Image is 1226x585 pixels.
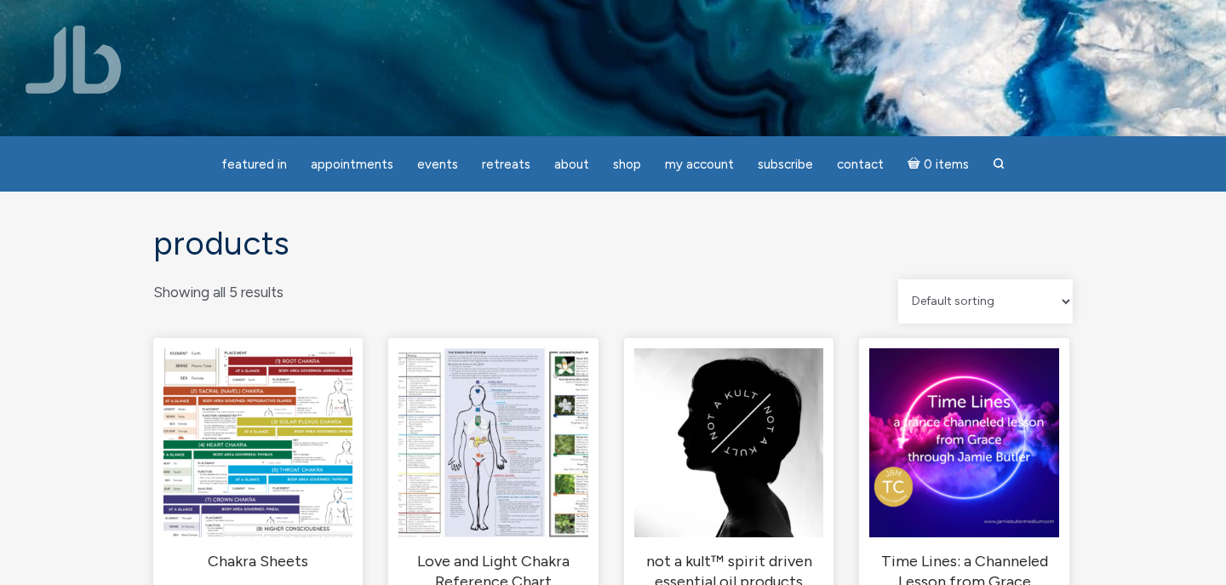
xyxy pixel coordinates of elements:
[544,148,599,181] a: About
[758,157,813,172] span: Subscribe
[665,157,734,172] span: My Account
[898,279,1073,324] select: Shop order
[634,348,823,537] img: not a kult™ spirit driven essential oil products
[407,148,468,181] a: Events
[398,348,587,537] img: Love and Light Chakra Reference Chart
[924,158,969,171] span: 0 items
[211,148,297,181] a: featured in
[748,148,823,181] a: Subscribe
[482,157,530,172] span: Retreats
[827,148,894,181] a: Contact
[554,157,589,172] span: About
[472,148,541,181] a: Retreats
[163,552,352,572] h2: Chakra Sheets
[153,279,284,306] p: Showing all 5 results
[837,157,884,172] span: Contact
[655,148,744,181] a: My Account
[417,157,458,172] span: Events
[153,226,1073,262] h1: Products
[163,348,352,537] img: Chakra Sheets
[908,157,924,172] i: Cart
[26,26,122,94] img: Jamie Butler. The Everyday Medium
[603,148,651,181] a: Shop
[613,157,641,172] span: Shop
[221,157,287,172] span: featured in
[311,157,393,172] span: Appointments
[869,348,1058,537] img: Time Lines: a Channeled Lesson from Grace
[301,148,404,181] a: Appointments
[897,146,979,181] a: Cart0 items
